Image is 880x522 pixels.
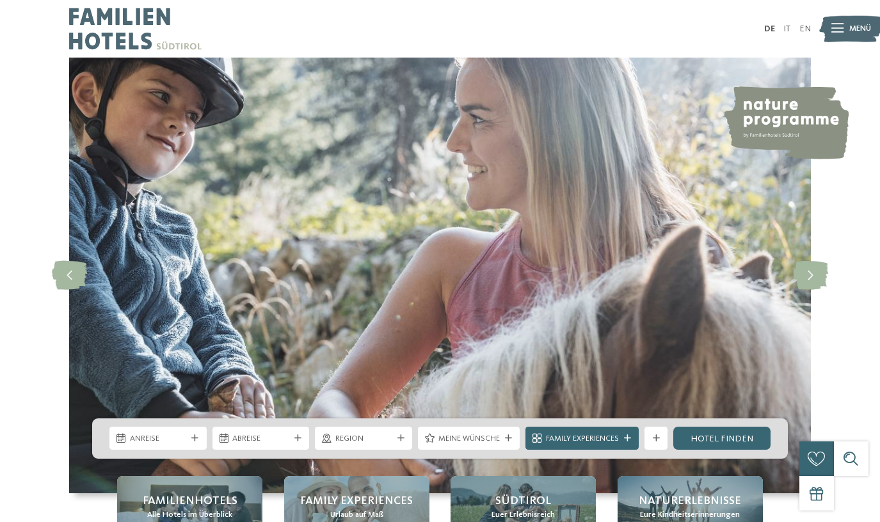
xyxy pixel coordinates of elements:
span: Abreise [232,433,289,445]
span: Region [335,433,392,445]
img: Familienhotels Südtirol: The happy family places [69,58,811,493]
span: Anreise [130,433,187,445]
span: Family Experiences [300,493,413,509]
a: Hotel finden [673,427,771,450]
a: EN [799,24,811,33]
span: Südtirol [495,493,551,509]
span: Meine Wünsche [438,433,500,445]
span: Naturerlebnisse [639,493,741,509]
span: Alle Hotels im Überblick [147,509,232,521]
a: IT [783,24,790,33]
span: Menü [849,23,871,35]
span: Familienhotels [143,493,237,509]
span: Family Experiences [546,433,619,445]
span: Euer Erlebnisreich [492,509,555,521]
a: DE [764,24,775,33]
img: nature programme by Familienhotels Südtirol [722,86,849,159]
span: Urlaub auf Maß [330,509,383,521]
span: Eure Kindheitserinnerungen [640,509,740,521]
